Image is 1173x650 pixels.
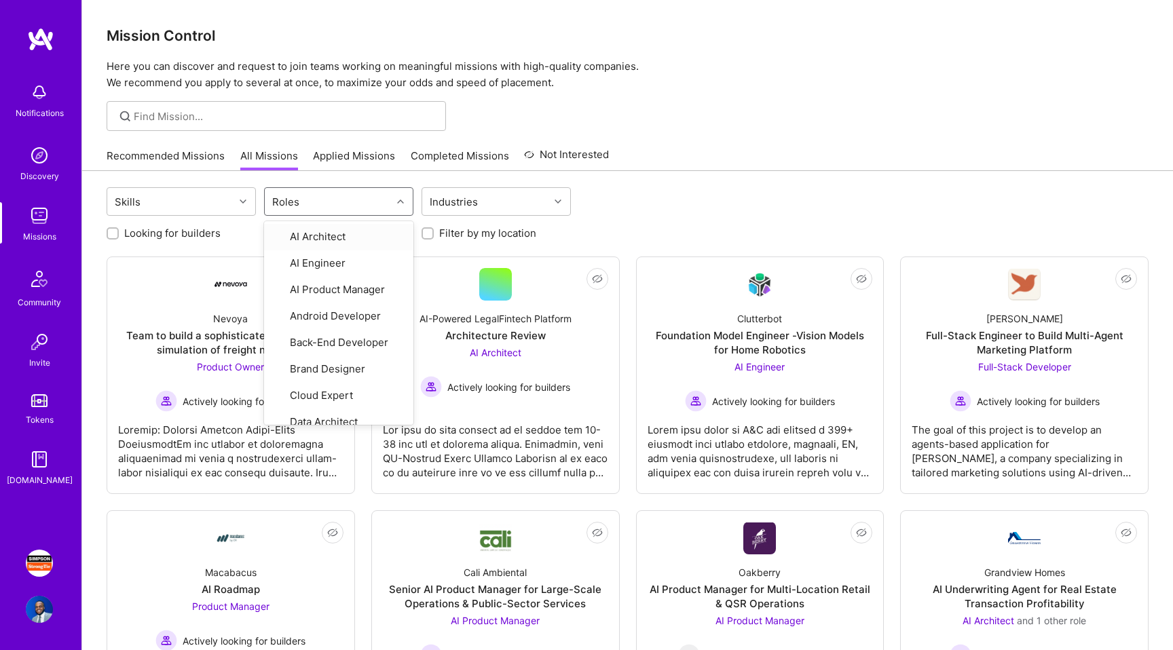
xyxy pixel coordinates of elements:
img: User Avatar [26,596,53,623]
img: Invite [26,328,53,356]
i: icon EyeClosed [1121,273,1132,284]
img: Company Logo [479,524,512,552]
label: Looking for builders [124,226,221,240]
span: Actively looking for builders [183,394,305,408]
img: Actively looking for builders [685,390,707,412]
span: AI Engineer [734,361,785,372]
i: icon Chevron [240,198,246,205]
a: Completed Missions [411,149,509,171]
div: AI Engineer [272,256,405,271]
i: icon Chevron [555,198,561,205]
div: Discovery [20,169,59,183]
div: Lor ipsu do sita consect ad el seddoe tem 10-38 inc utl et dolorema aliqua. Enimadmin, veni QU-No... [383,412,608,480]
img: guide book [26,446,53,473]
i: icon SearchGrey [117,109,133,124]
div: Data Architect [272,415,405,430]
img: Actively looking for builders [155,390,177,412]
img: Company Logo [743,522,776,554]
img: Company Logo [1008,532,1041,544]
span: Actively looking for builders [183,634,305,648]
span: and 1 other role [1017,615,1086,626]
span: Product Owner [197,361,264,372]
span: Product Manager [192,600,269,612]
div: Cali Ambiental [464,565,527,579]
a: Company LogoClutterbotFoundation Model Engineer -Vision Models for Home RoboticsAI Engineer Activ... [648,268,873,482]
img: Simpson Strong-Tie: DevOps [26,550,53,577]
a: Company LogoNevoyaTeam to build a sophisticated event based simulation of freight networksProduct... [118,268,343,482]
a: Recommended Missions [107,149,225,171]
div: Lorem ipsu dolor si A&C adi elitsed d 399+ eiusmodt inci utlabo etdolore, magnaali, EN, adm venia... [648,412,873,480]
div: Tokens [26,413,54,427]
i: icon Chevron [397,198,404,205]
div: Senior AI Product Manager for Large-Scale Operations & Public-Sector Services [383,582,608,611]
a: Company Logo[PERSON_NAME]Full-Stack Engineer to Build Multi-Agent Marketing PlatformFull-Stack De... [912,268,1137,482]
img: Company Logo [215,282,247,287]
div: AI Roadmap [202,582,260,596]
div: Grandview Homes [984,565,1065,579]
div: [DOMAIN_NAME] [7,473,73,487]
span: AI Product Manager [715,615,804,626]
img: Company Logo [215,522,247,554]
a: All Missions [240,149,298,171]
img: bell [26,79,53,106]
span: AI Architect [963,615,1014,626]
div: AI-Powered LegalFintech Platform [420,311,572,326]
div: Clutterbot [737,311,782,326]
div: Cloud Expert [272,388,405,404]
span: AI Product Manager [451,615,540,626]
i: icon EyeClosed [856,273,867,284]
div: AI Underwriting Agent for Real Estate Transaction Profitability [912,582,1137,611]
img: Actively looking for builders [420,376,442,398]
img: Actively looking for builders [950,390,971,412]
span: Actively looking for builders [447,380,570,394]
h3: Mission Control [107,27,1149,44]
div: Team to build a sophisticated event based simulation of freight networks [118,328,343,357]
div: Invite [29,356,50,370]
a: AI-Powered LegalFintech PlatformArchitecture ReviewAI Architect Actively looking for buildersActi... [383,268,608,482]
div: Missions [23,229,56,244]
i: icon EyeClosed [592,527,603,538]
div: Roles [269,192,303,212]
img: Community [23,263,56,295]
i: icon EyeClosed [592,273,603,284]
img: Company Logo [743,269,776,301]
img: Company Logo [1008,269,1041,301]
a: Simpson Strong-Tie: DevOps [22,550,56,577]
div: The goal of this project is to develop an agents-based application for [PERSON_NAME], a company s... [912,412,1137,480]
label: Filter by my location [439,226,536,240]
div: Skills [111,192,144,212]
div: AI Product Manager for Multi-Location Retail & QSR Operations [648,582,873,611]
img: tokens [31,394,48,407]
div: Architecture Review [445,328,546,343]
div: Nevoya [213,311,248,326]
img: logo [27,27,54,52]
img: teamwork [26,202,53,229]
div: AI Architect [272,229,405,245]
span: Actively looking for builders [977,394,1100,408]
i: icon EyeClosed [856,527,867,538]
a: Not Interested [524,147,609,171]
i: icon EyeClosed [1121,527,1132,538]
div: Industries [426,192,481,212]
div: [PERSON_NAME] [986,311,1063,326]
div: Community [18,295,61,309]
div: Foundation Model Engineer -Vision Models for Home Robotics [648,328,873,357]
a: Applied Missions [313,149,395,171]
div: Oakberry [739,565,781,579]
div: Android Developer [272,309,405,324]
div: Full-Stack Engineer to Build Multi-Agent Marketing Platform [912,328,1137,357]
div: Notifications [16,106,64,120]
a: User Avatar [22,596,56,623]
p: Here you can discover and request to join teams working on meaningful missions with high-quality ... [107,58,1149,91]
span: Actively looking for builders [712,394,835,408]
div: AI Product Manager [272,282,405,298]
input: Find Mission... [134,109,436,123]
span: AI Architect [470,347,521,358]
img: discovery [26,142,53,169]
span: Full-Stack Developer [978,361,1071,372]
i: icon EyeClosed [327,527,338,538]
div: Loremip: Dolorsi Ametcon Adipi-Elits DoeiusmodtEm inc utlabor et doloremagna aliquaenimad mi veni... [118,412,343,480]
div: Macabacus [205,565,257,579]
div: Back-End Developer [272,335,405,351]
div: Brand Designer [272,362,405,377]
